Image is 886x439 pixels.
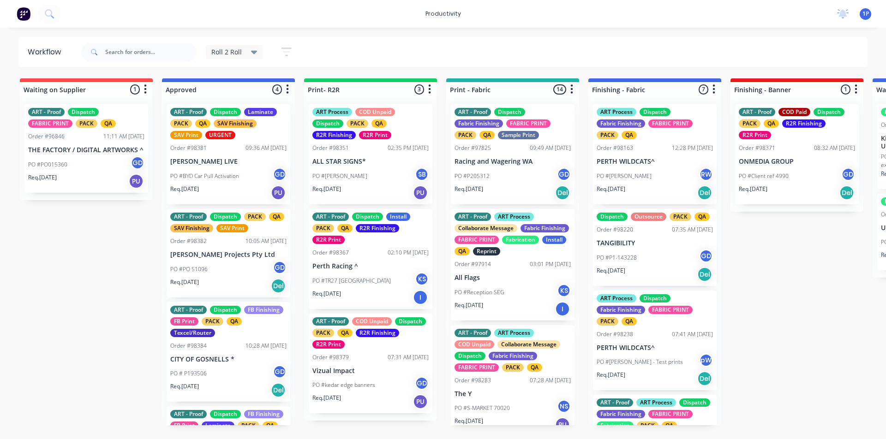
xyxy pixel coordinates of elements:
p: [PERSON_NAME] LIVE [170,158,287,166]
div: ART - ProofDispatchLaminatePACKQASAV FinishingSAV PrintURGENTOrder #9838109:36 AM [DATE][PERSON_N... [167,104,290,204]
div: QA [694,213,710,221]
p: PO #TR27 [GEOGRAPHIC_DATA] [312,277,391,285]
div: SB [415,167,429,181]
div: 07:31 AM [DATE] [388,353,429,362]
div: ART Process [597,108,636,116]
div: FABRIC PRINT [455,236,499,244]
div: PACK [244,213,266,221]
span: 1P [862,10,869,18]
p: THE FACTORY / DIGITAL ARTWORKS ^ [28,146,144,154]
div: 10:28 AM [DATE] [245,342,287,350]
div: R2R Print [312,340,345,349]
div: QA [479,131,495,139]
div: SAV Finishing [170,224,213,232]
p: Req. [DATE] [455,301,483,309]
div: Dispatch [68,108,99,116]
div: Install [386,213,410,221]
div: Reprint [473,247,500,255]
div: Fabric Finishing [521,224,569,232]
div: NS [557,399,571,413]
p: Req. [DATE] [312,394,341,402]
p: Vizual Impact [312,367,429,375]
div: GD [699,249,713,263]
p: Req. [DATE] [312,185,341,193]
div: Order #98379 [312,353,349,362]
div: PU [413,185,428,200]
div: ART - ProofDispatchPACKQASAV FinishingSAV PrintOrder #9838210:05 AM [DATE][PERSON_NAME] Projects ... [167,209,290,297]
p: PO #P1-143228 [597,254,637,262]
div: ART Process [597,294,636,303]
p: PERTH WILDCATS^ [597,344,713,352]
div: Order #98367 [312,249,349,257]
div: Dispatch [679,398,710,407]
div: ART - Proof [170,306,207,314]
div: GD [131,156,144,170]
p: [PERSON_NAME] Projects Pty Ltd [170,251,287,259]
div: KS [415,272,429,286]
div: PACK [76,119,97,128]
div: QA [527,363,542,372]
div: ART - Proof [455,213,491,221]
div: FB Print [170,421,198,430]
div: Install [542,236,566,244]
div: Order #98238 [597,330,633,338]
div: GD [557,167,571,181]
div: PACK [739,119,760,128]
div: QA [622,131,637,139]
div: PACK [312,224,334,232]
div: Order #98163 [597,144,633,152]
div: ART - Proof [739,108,775,116]
div: KS [557,284,571,297]
div: I [413,290,428,305]
div: PU [555,417,570,432]
div: PACK [202,317,223,326]
span: Roll 2 Roll [211,47,242,57]
div: Dispatch [210,410,241,418]
div: QA [764,119,779,128]
div: Fabric Finishing [597,410,645,418]
p: All Flags [455,274,571,282]
p: Req. [DATE] [597,185,625,193]
div: 11:11 AM [DATE] [103,132,144,141]
p: PO #Reception SEG [455,288,504,297]
img: Factory [17,7,30,21]
div: QA [263,421,278,430]
div: FABRIC PRINT [648,410,693,418]
div: QA [371,119,387,128]
p: TANGIBILITY [597,239,713,247]
div: R2R Finishing [312,131,356,139]
div: QA [337,329,353,337]
div: COD Unpaid [455,340,494,349]
div: ART ProcessCOD UnpaidDispatchPACKQAR2R FinishingR2R PrintOrder #9835102:35 PM [DATE]ALL STAR SIGN... [309,104,432,204]
div: ART - ProofDispatchFB FinishingFB PrintPACKQATexcel/RouterOrder #9838410:28 AM [DATE]CITY OF GOSN... [167,302,290,402]
div: PACK [597,131,618,139]
div: PACK [597,317,618,326]
div: 08:32 AM [DATE] [814,144,855,152]
div: Dispatch [210,108,241,116]
p: Req. [DATE] [170,185,199,193]
div: Fabric Finishing [489,352,537,360]
div: PACK [312,329,334,337]
p: PO #[PERSON_NAME] [597,172,652,180]
div: ART ProcessDispatchFabric FinishingFABRIC PRINTPACKQAOrder #9816312:28 PM [DATE]PERTH WILDCATS^PO... [593,104,717,204]
div: ART - ProofDispatchFABRIC PRINTPACKQAOrder #9684611:11 AM [DATE]THE FACTORY / DIGITAL ARTWORKS ^P... [24,104,148,193]
div: Fabric Finishing [455,119,503,128]
div: 09:36 AM [DATE] [245,144,287,152]
p: Req. [DATE] [597,267,625,275]
div: QA [195,119,210,128]
div: Order #98351 [312,144,349,152]
div: Dispatch [395,317,426,326]
p: Req. [DATE] [28,173,57,182]
div: ART - Proof [170,108,207,116]
p: Req. [DATE] [739,185,767,193]
div: 12:28 PM [DATE] [672,144,713,152]
div: Dispatch [455,352,485,360]
p: PO #P205312 [455,172,490,180]
div: SAV Finishing [214,119,257,128]
div: Order #97825 [455,144,491,152]
div: DispatchOutsourcePACKQAOrder #9822007:35 AM [DATE]TANGIBILITYPO #P1-143228GDReq.[DATE]Del [593,209,717,286]
div: Dispatch [210,213,241,221]
div: QA [269,213,284,221]
div: ART Process [312,108,352,116]
div: FB Finishing [244,410,283,418]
